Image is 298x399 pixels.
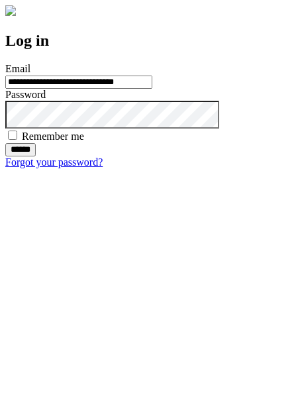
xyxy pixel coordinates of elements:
[5,156,103,168] a: Forgot your password?
[5,32,293,50] h2: Log in
[22,131,84,142] label: Remember me
[5,5,16,16] img: logo-4e3dc11c47720685a147b03b5a06dd966a58ff35d612b21f08c02c0306f2b779.png
[5,89,46,100] label: Password
[5,63,30,74] label: Email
